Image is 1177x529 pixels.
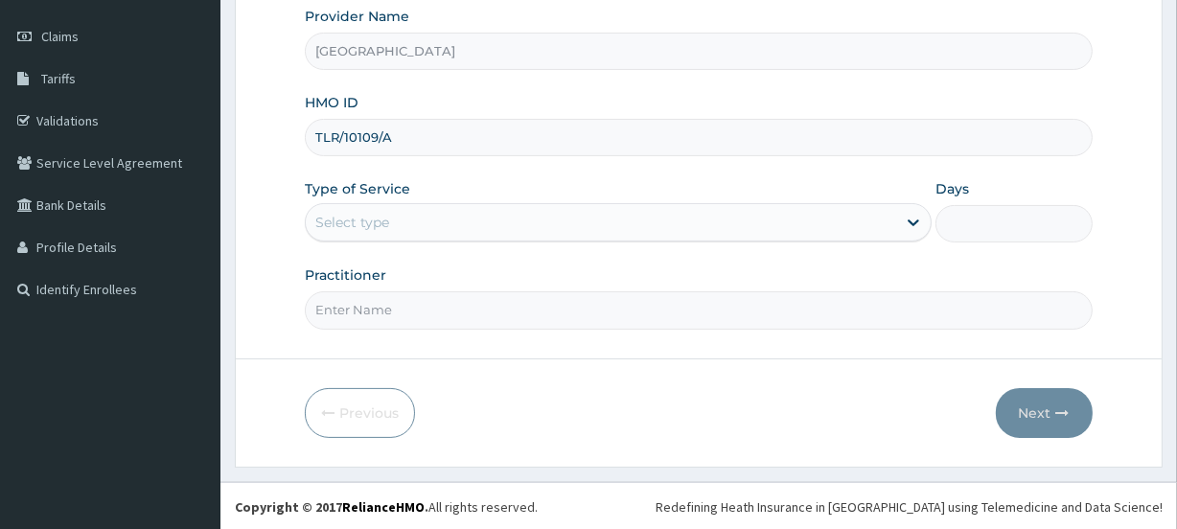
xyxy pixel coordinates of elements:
[935,179,969,198] label: Days
[41,70,76,87] span: Tariffs
[305,7,409,26] label: Provider Name
[305,291,1092,329] input: Enter Name
[996,388,1093,438] button: Next
[41,28,79,45] span: Claims
[305,265,386,285] label: Practitioner
[342,498,425,516] a: RelianceHMO
[305,388,415,438] button: Previous
[315,213,389,232] div: Select type
[305,119,1092,156] input: Enter HMO ID
[656,497,1163,517] div: Redefining Heath Insurance in [GEOGRAPHIC_DATA] using Telemedicine and Data Science!
[305,179,410,198] label: Type of Service
[305,93,358,112] label: HMO ID
[235,498,428,516] strong: Copyright © 2017 .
